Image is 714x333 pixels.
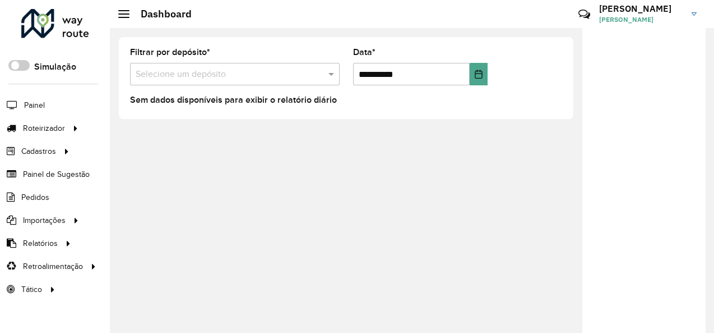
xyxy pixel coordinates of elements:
[23,168,90,180] span: Painel de Sugestão
[23,261,83,272] span: Retroalimentação
[130,93,337,107] label: Sem dados disponíveis para exibir o relatório diário
[599,3,683,14] h3: [PERSON_NAME]
[572,2,596,26] a: Contato Rápido
[21,191,49,203] span: Pedidos
[23,238,58,249] span: Relatórios
[470,63,488,85] button: Choose Date
[353,45,375,59] label: Data
[21,145,56,157] span: Cadastros
[129,8,192,20] h2: Dashboard
[21,284,42,295] span: Tático
[34,60,76,74] label: Simulação
[23,122,65,134] span: Roteirizador
[130,45,210,59] label: Filtrar por depósito
[24,99,45,111] span: Painel
[23,215,66,226] span: Importações
[599,15,683,25] span: [PERSON_NAME]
